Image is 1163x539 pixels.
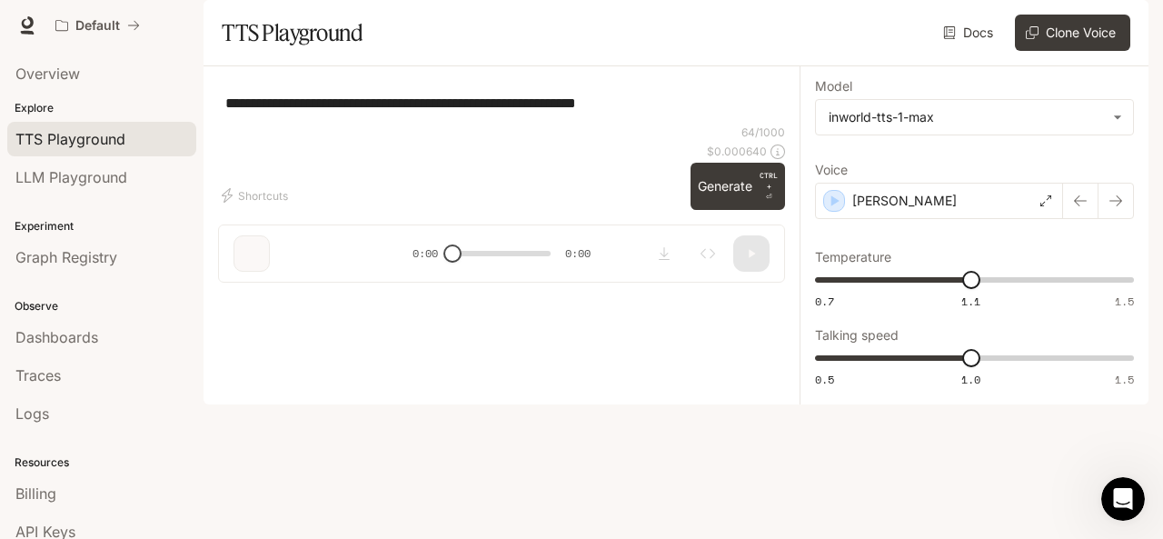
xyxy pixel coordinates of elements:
[222,15,363,51] h1: TTS Playground
[816,100,1133,135] div: inworld-tts-1-max
[741,125,785,140] p: 64 / 1000
[47,7,148,44] button: All workspaces
[760,170,778,192] p: CTRL +
[815,164,848,176] p: Voice
[815,80,852,93] p: Model
[829,108,1104,126] div: inworld-tts-1-max
[815,294,834,309] span: 0.7
[1015,15,1130,51] button: Clone Voice
[961,294,980,309] span: 1.1
[815,251,891,264] p: Temperature
[75,18,120,34] p: Default
[707,144,767,159] p: $ 0.000640
[760,170,778,203] p: ⏎
[218,181,295,210] button: Shortcuts
[961,372,980,387] span: 1.0
[852,192,957,210] p: [PERSON_NAME]
[1115,372,1134,387] span: 1.5
[939,15,1000,51] a: Docs
[815,372,834,387] span: 0.5
[1101,477,1145,521] iframe: Chat intercom in diretta
[815,329,899,342] p: Talking speed
[1115,294,1134,309] span: 1.5
[691,163,785,210] button: GenerateCTRL +⏎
